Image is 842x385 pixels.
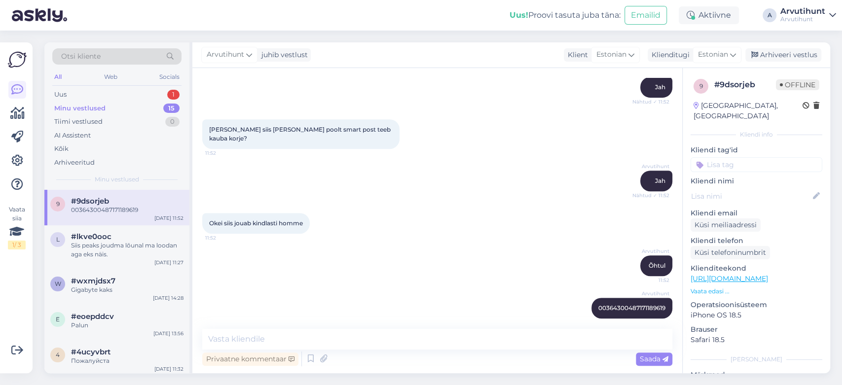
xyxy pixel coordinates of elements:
[61,51,101,62] span: Otsi kliente
[691,218,761,232] div: Küsi meiliaadressi
[209,126,392,142] span: [PERSON_NAME] siis [PERSON_NAME] poolt smart post teeb kauba korje?
[632,277,669,284] span: 11:52
[71,312,114,321] span: #eoepddcv
[780,7,836,23] a: ArvutihuntArvutihunt
[56,351,60,358] span: 4
[154,365,183,373] div: [DATE] 11:32
[598,304,665,312] span: 00364300487171189619
[205,234,242,242] span: 11:52
[632,290,669,297] span: Arvutihunt
[691,274,768,283] a: [URL][DOMAIN_NAME]
[55,280,61,287] span: w
[691,236,822,246] p: Kliendi telefon
[679,6,739,24] div: Aktiivne
[691,191,811,202] input: Lisa nimi
[699,82,703,90] span: 9
[691,263,822,274] p: Klienditeekond
[56,200,60,208] span: 9
[780,7,825,15] div: Arvutihunt
[71,206,183,214] div: 00364300487171189619
[95,175,139,184] span: Minu vestlused
[698,49,728,60] span: Estonian
[207,49,244,60] span: Arvutihunt
[71,285,183,294] div: Gigabyte kaks
[655,177,665,184] span: Jah
[640,354,668,363] span: Saada
[102,70,119,83] div: Web
[71,321,183,330] div: Palun
[163,104,180,113] div: 15
[8,241,26,249] div: 1 / 3
[205,149,242,157] span: 11:52
[209,219,303,227] span: Okei siis jouab kindlasti homme
[745,48,821,62] div: Arhiveeri vestlus
[596,49,626,60] span: Estonian
[257,50,308,60] div: juhib vestlust
[649,262,665,269] span: Õhtul
[154,214,183,222] div: [DATE] 11:52
[56,315,60,323] span: e
[691,324,822,335] p: Brauser
[510,10,528,20] b: Uus!
[691,130,822,139] div: Kliendi info
[71,197,109,206] span: #9dsorjeb
[54,117,103,127] div: Tiimi vestlused
[8,50,27,69] img: Askly Logo
[54,90,67,100] div: Uus
[632,163,669,170] span: Arvutihunt
[632,247,669,255] span: Arvutihunt
[71,277,115,285] span: #wxmjdsx7
[763,8,776,22] div: A
[56,236,60,243] span: l
[691,300,822,310] p: Operatsioonisüsteem
[202,352,298,366] div: Privaatne kommentaar
[691,145,822,155] p: Kliendi tag'id
[165,117,180,127] div: 0
[564,50,588,60] div: Klient
[54,131,91,140] div: AI Assistent
[691,208,822,218] p: Kliendi email
[510,9,621,21] div: Proovi tasuta juba täna:
[632,192,669,199] span: Nähtud ✓ 11:52
[52,70,64,83] div: All
[648,50,690,60] div: Klienditugi
[780,15,825,23] div: Arvutihunt
[54,144,69,154] div: Kõik
[776,79,819,90] span: Offline
[54,104,106,113] div: Minu vestlused
[71,232,111,241] span: #lkve0ooc
[153,330,183,337] div: [DATE] 13:56
[71,348,110,356] span: #4ucyvbrt
[691,310,822,320] p: iPhone OS 18.5
[71,241,183,259] div: Siis peaks joudma lõunal ma loodan aga eks näis.
[167,90,180,100] div: 1
[691,246,770,259] div: Küsi telefoninumbrit
[691,287,822,296] p: Vaata edasi ...
[714,79,776,91] div: # 9dsorjeb
[691,176,822,186] p: Kliendi nimi
[691,370,822,380] p: Märkmed
[691,335,822,345] p: Safari 18.5
[691,355,822,364] div: [PERSON_NAME]
[691,157,822,172] input: Lisa tag
[694,101,803,121] div: [GEOGRAPHIC_DATA], [GEOGRAPHIC_DATA]
[655,83,665,91] span: Jah
[624,6,667,25] button: Emailid
[8,205,26,249] div: Vaata siia
[54,158,95,168] div: Arhiveeritud
[632,98,669,105] span: Nähtud ✓ 11:52
[154,259,183,266] div: [DATE] 11:27
[157,70,182,83] div: Socials
[71,356,183,365] div: Пожалуйста
[632,319,669,326] span: 17:00
[153,294,183,302] div: [DATE] 14:28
